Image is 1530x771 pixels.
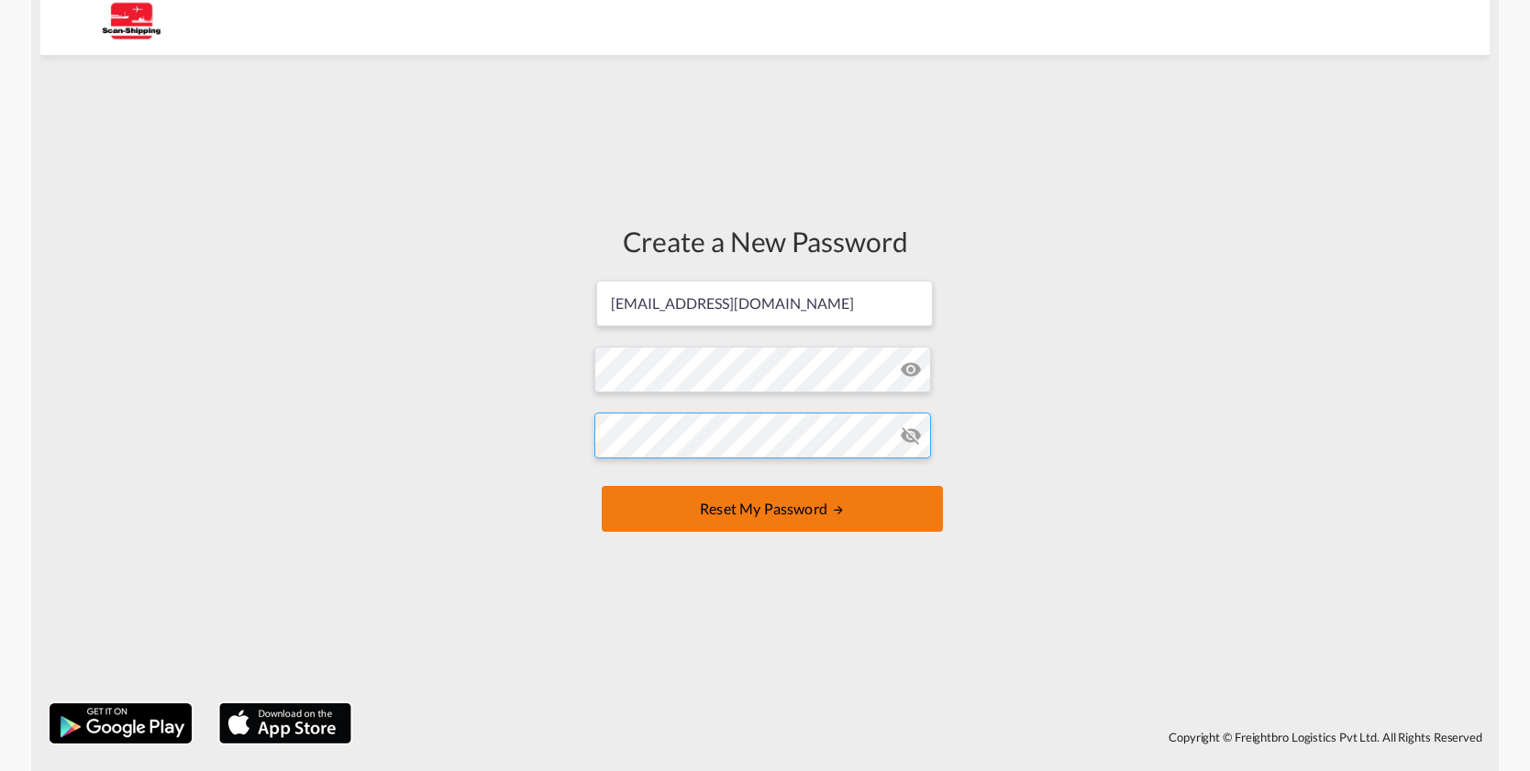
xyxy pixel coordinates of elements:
[900,424,922,446] md-icon: icon-eye-off
[900,358,922,380] md-icon: icon-eye-off
[48,701,194,745] img: google.png
[217,701,353,745] img: apple.png
[602,486,943,532] button: UPDATE MY PASSWORD
[596,281,933,326] input: Email address
[594,222,936,260] div: Create a New Password
[360,721,1490,753] div: Copyright © Freightbro Logistics Pvt Ltd. All Rights Reserved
